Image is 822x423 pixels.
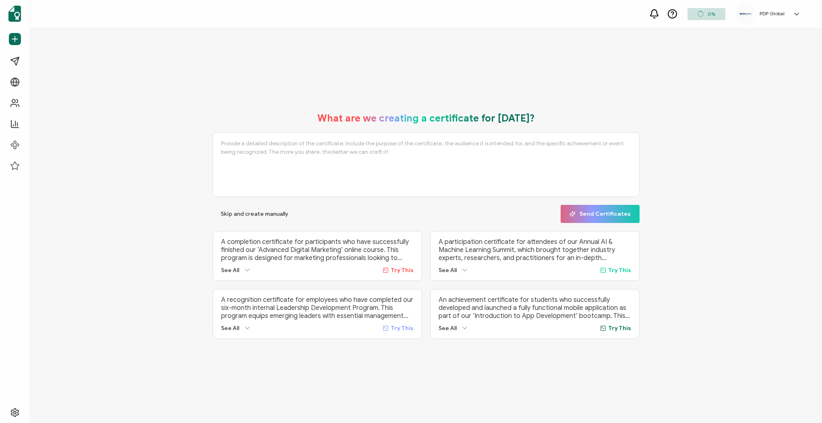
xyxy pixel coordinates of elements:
[317,112,535,124] h1: What are we creating a certificate for [DATE]?
[561,205,640,223] button: Send Certificates
[439,267,457,274] span: See All
[608,325,631,332] span: Try This
[221,296,414,320] p: A recognition certificate for employees who have completed our six-month internal Leadership Deve...
[221,325,239,332] span: See All
[221,238,414,262] p: A completion certificate for participants who have successfully finished our ‘Advanced Digital Ma...
[221,267,239,274] span: See All
[439,296,631,320] p: An achievement certificate for students who successfully developed and launched a fully functiona...
[221,211,288,217] span: Skip and create manually
[608,267,631,274] span: Try This
[391,267,414,274] span: Try This
[708,11,715,17] span: 0%
[391,325,414,332] span: Try This
[739,12,752,15] img: 8b383bd8-a1e4-42eb-84ea-5060dbd071d4.svg
[8,6,21,22] img: sertifier-logomark-colored.svg
[213,205,296,223] button: Skip and create manually
[760,11,785,17] h5: PDP Global
[569,211,631,217] span: Send Certificates
[439,238,631,262] p: A participation certificate for attendees of our Annual AI & Machine Learning Summit, which broug...
[439,325,457,332] span: See All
